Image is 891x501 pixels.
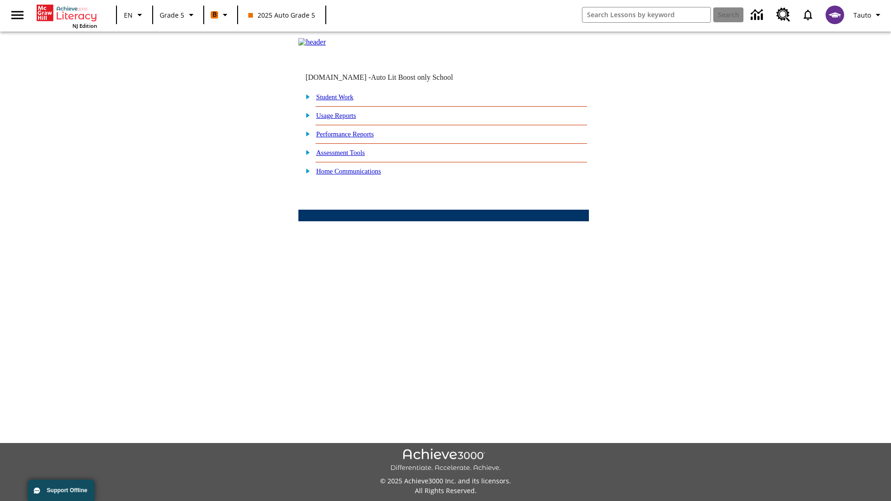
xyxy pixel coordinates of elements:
[745,2,771,28] a: Data Center
[124,10,133,20] span: EN
[771,2,796,27] a: Resource Center, Will open in new tab
[4,1,31,29] button: Open side menu
[796,3,820,27] a: Notifications
[316,167,381,175] a: Home Communications
[582,7,710,22] input: search field
[301,167,310,175] img: plus.gif
[47,487,87,494] span: Support Offline
[301,129,310,138] img: plus.gif
[316,93,353,101] a: Student Work
[853,10,871,20] span: Tauto
[28,480,95,501] button: Support Offline
[301,111,310,119] img: plus.gif
[390,449,501,472] img: Achieve3000 Differentiate Accelerate Achieve
[316,130,374,138] a: Performance Reports
[207,6,234,23] button: Boost Class color is orange. Change class color
[301,148,310,156] img: plus.gif
[305,73,476,82] td: [DOMAIN_NAME] -
[301,92,310,101] img: plus.gif
[213,9,217,20] span: B
[37,3,97,29] div: Home
[826,6,844,24] img: avatar image
[316,149,365,156] a: Assessment Tools
[850,6,887,23] button: Profile/Settings
[72,22,97,29] span: NJ Edition
[316,112,356,119] a: Usage Reports
[820,3,850,27] button: Select a new avatar
[248,10,315,20] span: 2025 Auto Grade 5
[160,10,184,20] span: Grade 5
[156,6,200,23] button: Grade: Grade 5, Select a grade
[298,38,326,46] img: header
[120,6,149,23] button: Language: EN, Select a language
[371,73,453,81] nobr: Auto Lit Boost only School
